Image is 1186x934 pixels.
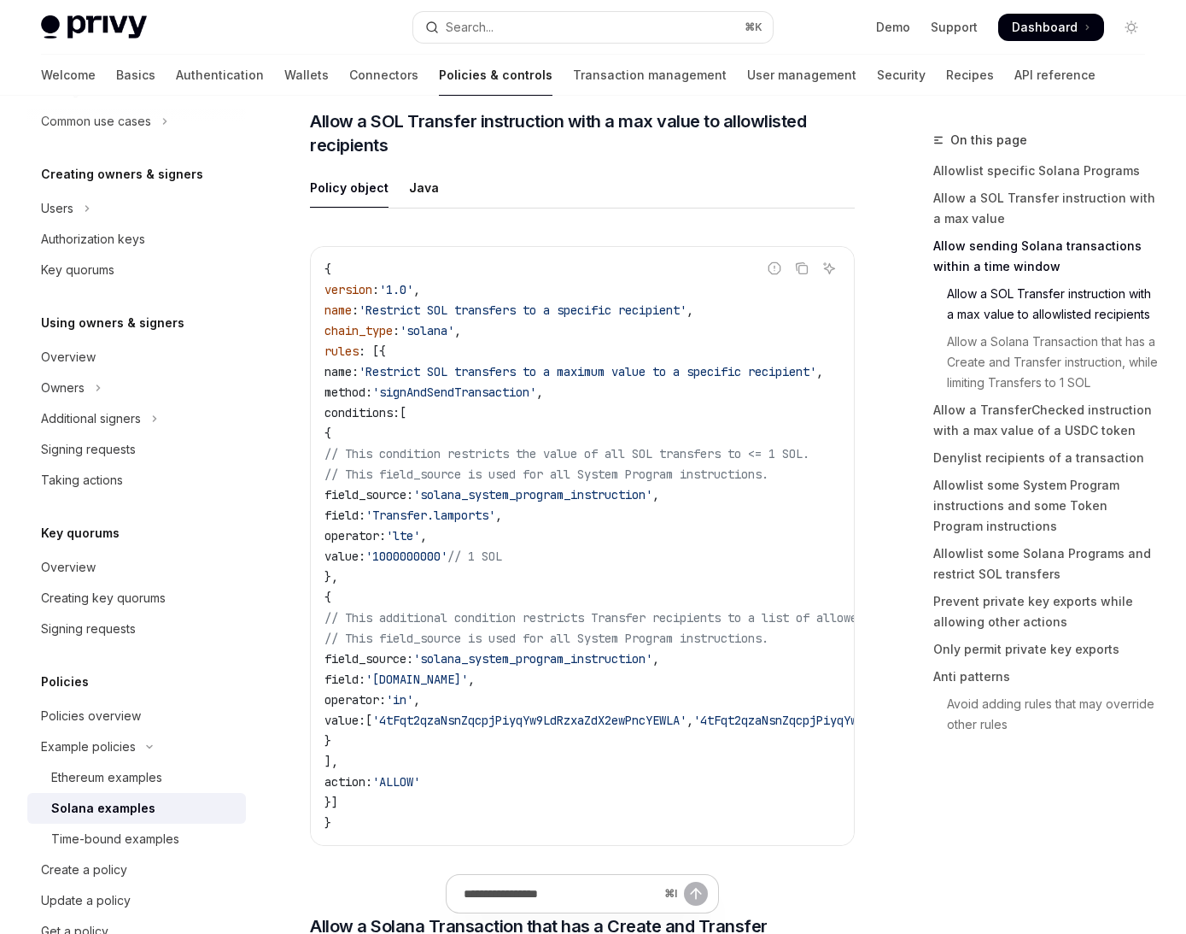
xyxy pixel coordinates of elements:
[933,157,1159,185] a: Allowlist specific Solana Programs
[27,342,246,373] a: Overview
[324,303,352,318] span: name
[324,672,365,687] span: field:
[324,590,331,605] span: {
[933,540,1159,588] a: Allowlist some Solana Programs and restrict SOL transfers
[400,405,406,420] span: [
[324,569,338,584] span: },
[365,713,372,728] span: [
[877,55,926,96] a: Security
[933,232,1159,280] a: Allow sending Solana transactions within a time window
[876,19,910,36] a: Demo
[413,651,652,667] span: 'solana_system_program_instruction'
[324,405,400,420] span: conditions:
[310,167,389,208] div: Policy object
[324,261,331,277] span: {
[950,130,1027,150] span: On this page
[324,446,809,461] span: // This condition restricts the value of all SOL transfers to <= 1 SOL.
[446,17,494,38] div: Search...
[41,588,166,608] div: Creating key quorums
[324,549,365,564] span: value:
[454,323,461,338] span: ,
[536,385,543,400] span: ,
[41,706,141,726] div: Policies overview
[464,875,657,913] input: Ask a question...
[324,692,386,708] span: operator:
[933,472,1159,540] a: Allowlist some System Program instructions and some Token Program instructions
[745,21,762,34] span: ⌘ K
[573,55,727,96] a: Transaction management
[324,528,386,543] span: operator:
[324,282,372,297] span: version
[324,364,359,379] span: name:
[324,733,331,749] span: }
[324,323,393,338] span: chain_type
[933,328,1159,397] a: Allow a Solana Transaction that has a Create and Transfer instruction, while limiting Transfers t...
[41,890,131,911] div: Update a policy
[420,528,427,543] span: ,
[324,426,331,441] span: {
[365,508,495,523] span: 'Transfer.lamports'
[324,815,331,831] span: }
[27,614,246,644] a: Signing requests
[359,364,816,379] span: 'Restrict SOL transfers to a maximum value to a specific recipient'
[352,303,359,318] span: :
[372,774,420,790] span: 'ALLOW'
[386,692,413,708] span: 'in'
[413,282,420,297] span: ,
[324,508,365,523] span: field:
[41,860,127,880] div: Create a policy
[409,167,439,208] div: Java
[324,754,338,769] span: ],
[324,610,939,626] span: // This additional condition restricts Transfer recipients to a list of allowed addresses.
[41,439,136,460] div: Signing requests
[324,774,372,790] span: action:
[372,713,686,728] span: '4tFqt2qzaNsnZqcpjPiyqYw9LdRzxaZdX2ewPncYEWLA'
[933,690,1159,738] a: Avoid adding rules that may override other rules
[359,303,686,318] span: 'Restrict SOL transfers to a specific recipient'
[41,737,136,757] div: Example policies
[324,385,372,400] span: method:
[684,882,708,906] button: Send message
[27,731,246,762] button: Toggle Example policies section
[933,663,1159,690] a: Anti patterns
[365,672,468,687] span: '[DOMAIN_NAME]'
[747,55,856,96] a: User management
[324,631,768,646] span: // This field_source is used for all System Program instructions.
[27,762,246,793] a: Ethereum examples
[41,347,96,367] div: Overview
[41,557,96,578] div: Overview
[41,198,73,219] div: Users
[931,19,978,36] a: Support
[27,373,246,403] button: Toggle Owners section
[413,487,652,502] span: 'solana_system_program_instruction'
[176,55,264,96] a: Authentication
[413,12,772,43] button: Open search
[372,282,379,297] span: :
[324,344,359,359] span: rules
[946,55,994,96] a: Recipes
[447,549,502,564] span: // 1 SOL
[41,672,89,692] h5: Policies
[933,397,1159,444] a: Allow a TransferChecked instruction with a max value of a USDC token
[1014,55,1095,96] a: API reference
[324,487,413,502] span: field_source:
[652,487,659,502] span: ,
[652,651,659,667] span: ,
[27,583,246,614] a: Creating key quorums
[27,434,246,465] a: Signing requests
[51,767,162,788] div: Ethereum examples
[686,713,693,728] span: ,
[933,636,1159,663] a: Only permit private key exports
[27,255,246,285] a: Key quorums
[359,344,386,359] span: : [{
[468,672,475,687] span: ,
[495,508,502,523] span: ,
[27,465,246,496] a: Taking actions
[116,55,155,96] a: Basics
[324,713,365,728] span: value:
[41,260,114,280] div: Key quorums
[324,467,768,482] span: // This field_source is used for all System Program instructions.
[27,793,246,824] a: Solana examples
[51,829,179,849] div: Time-bound examples
[41,164,203,185] h5: Creating owners & signers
